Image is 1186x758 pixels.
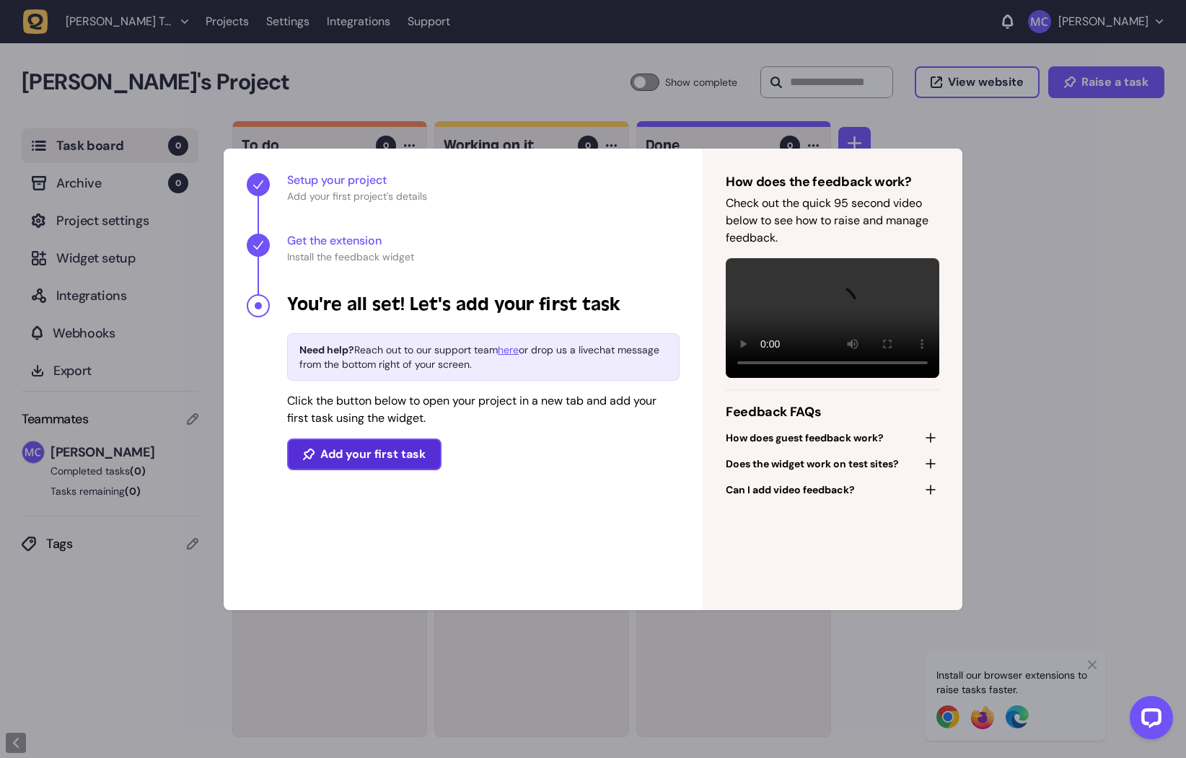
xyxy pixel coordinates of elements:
[299,343,659,371] span: Reach out to our support team or drop us a livechat message from the bottom right of your screen.
[726,480,939,500] button: Can I add video feedback?
[726,482,855,497] span: Can I add video feedback?
[726,258,939,379] video: Your browser does not support the video tag.
[224,149,703,505] nav: Progress
[726,428,939,448] button: How does guest feedback work?
[287,293,680,316] h4: You're all set! Let's add your first task
[726,457,899,471] span: Does the widget work on test sites?
[726,454,939,474] button: Does the widget work on test sites?
[726,195,939,247] p: Check out the quick 95 second video below to see how to raise and manage feedback.
[287,439,442,470] button: Add your first task
[498,343,519,356] a: here
[299,343,354,356] span: Need help?
[287,250,414,264] span: Install the feedback widget
[726,431,884,445] span: How does guest feedback work?
[287,232,414,250] span: Get the extension
[726,402,939,422] h4: Feedback FAQs
[1118,690,1179,751] iframe: LiveChat chat widget
[287,189,680,203] span: Add your first project's details
[287,172,680,189] span: Setup your project
[726,172,939,192] h4: How does the feedback work?
[287,392,680,427] p: Click the button below to open your project in a new tab and add your first task using the widget.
